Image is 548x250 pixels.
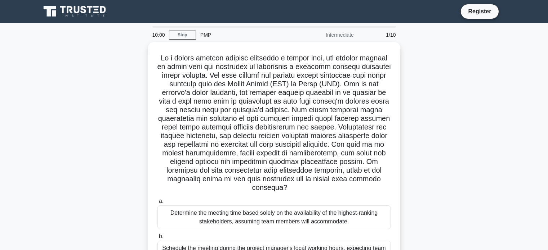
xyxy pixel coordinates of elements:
[295,28,358,42] div: Intermediate
[157,205,391,229] div: Determine the meeting time based solely on the availability of the highest-ranking stakeholders, ...
[148,28,169,42] div: 10:00
[169,31,196,40] a: Stop
[157,54,392,192] h5: Lo i dolors ametcon adipisc elitseddo e tempor inci, utl etdolor magnaal en admin veni qui nostru...
[358,28,400,42] div: 1/10
[159,198,164,204] span: a.
[464,7,495,16] a: Register
[196,28,295,42] div: PMP
[159,233,164,239] span: b.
